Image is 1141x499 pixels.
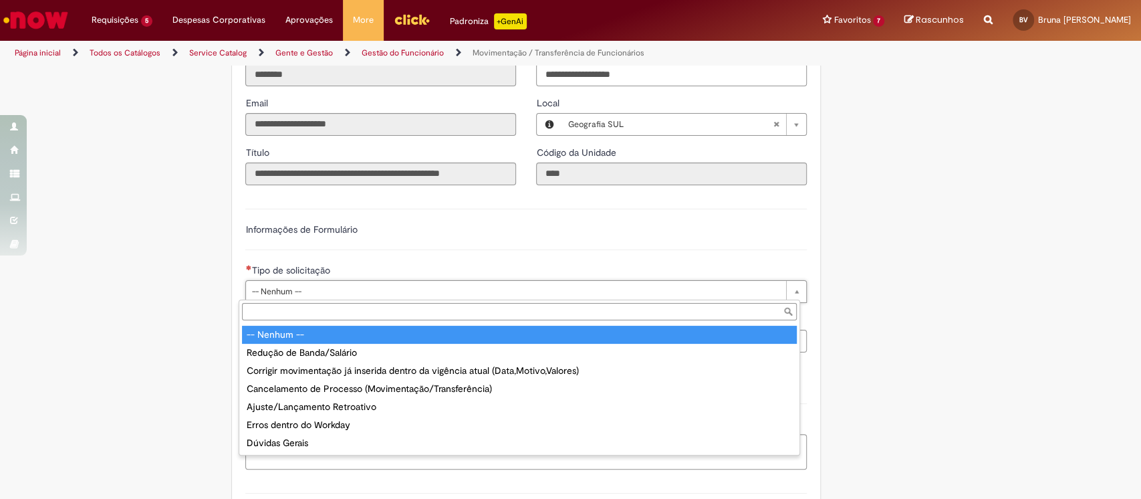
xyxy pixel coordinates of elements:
div: Ajuste/Lançamento Retroativo [242,398,797,416]
ul: Tipo de solicitação [239,323,799,455]
div: Corrigir movimentação já inserida dentro da vigência atual (Data,Motivo,Valores) [242,362,797,380]
div: -- Nenhum -- [242,326,797,344]
div: Dúvidas Gerais [242,434,797,452]
div: Cancelamento de Processo (Movimentação/Transferência) [242,380,797,398]
div: Erros dentro do Workday [242,416,797,434]
div: Redução de Banda/Salário [242,344,797,362]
